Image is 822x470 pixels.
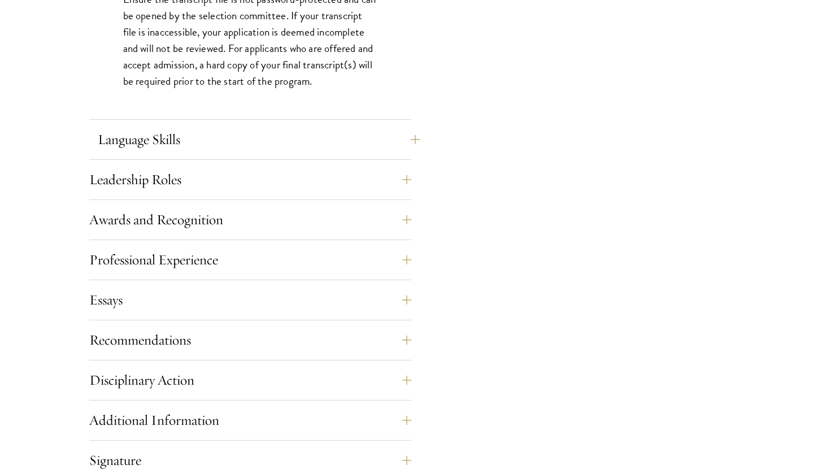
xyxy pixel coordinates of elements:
button: Disciplinary Action [89,367,411,394]
button: Essays [89,286,411,314]
button: Language Skills [98,126,420,153]
button: Recommendations [89,327,411,354]
button: Leadership Roles [89,166,411,193]
button: Professional Experience [89,246,411,273]
button: Additional Information [89,407,411,434]
button: Awards and Recognition [89,206,411,233]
